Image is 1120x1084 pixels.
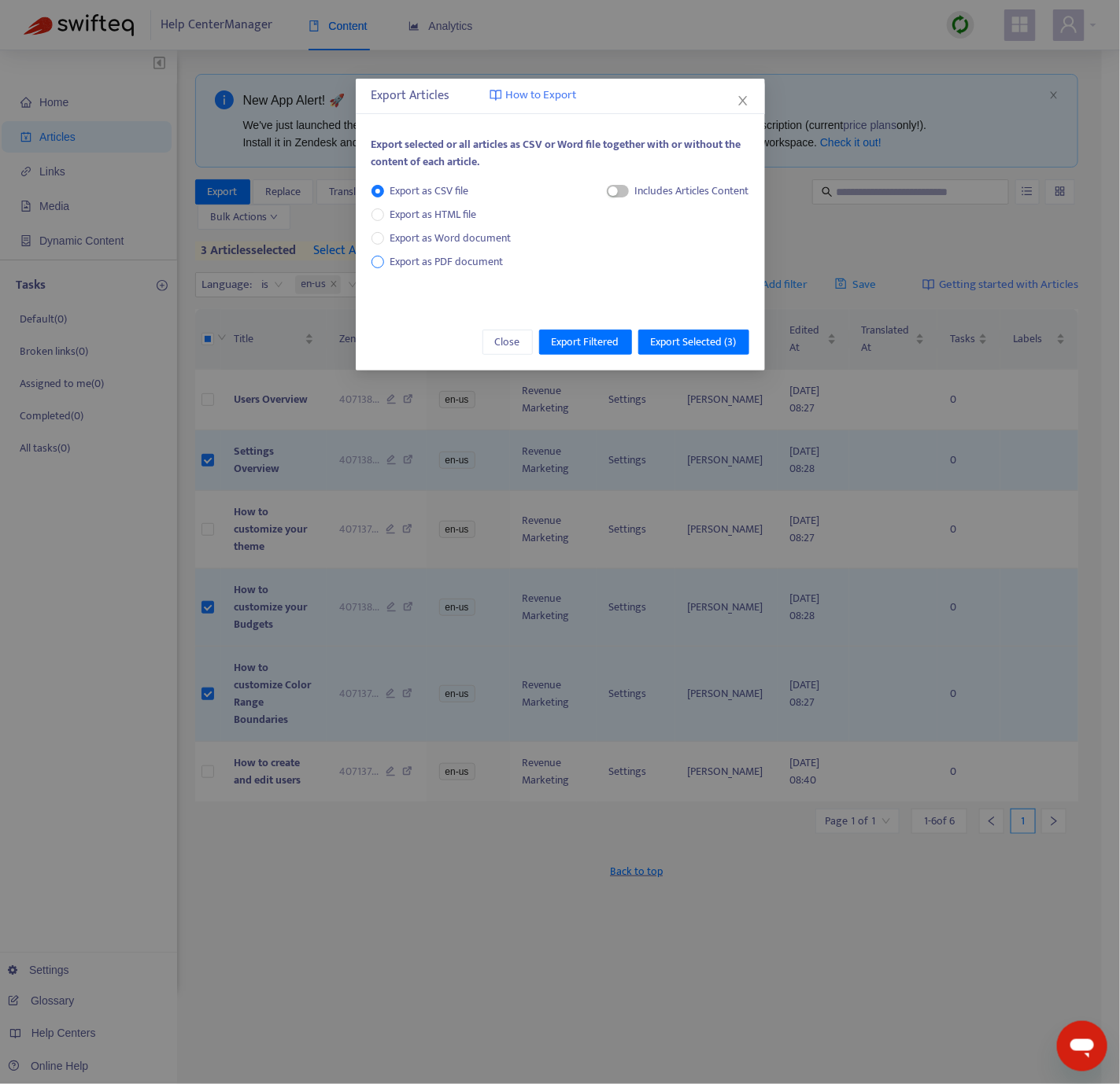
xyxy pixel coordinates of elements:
[371,135,741,171] span: Export selected or all articles as CSV or Word file together with or without the content of each ...
[635,183,749,200] div: Includes Articles Content
[506,87,577,105] span: How to Export
[371,87,749,105] div: Export Articles
[390,253,504,271] span: Export as PDF document
[384,183,475,200] span: Export as CSV file
[490,89,502,101] img: image-link
[495,334,520,351] span: Close
[384,230,518,247] span: Export as Word document
[490,87,577,105] a: How to Export
[552,334,619,351] span: Export Filtered
[539,330,632,355] button: Export Filtered
[734,92,752,109] button: Close
[384,206,483,223] span: Export as HTML file
[737,94,749,107] span: close
[482,330,533,355] button: Close
[638,330,749,355] button: Export Selected (3)
[1057,1021,1107,1071] iframe: Button to launch messaging window
[651,334,737,351] span: Export Selected ( 3 )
